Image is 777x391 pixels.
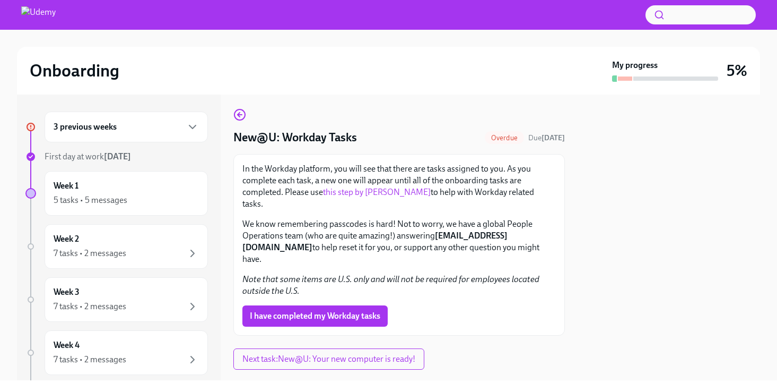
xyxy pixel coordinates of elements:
[250,311,380,321] span: I have completed my Workday tasks
[233,348,424,370] button: Next task:New@U: Your new computer is ready!
[21,6,56,23] img: Udemy
[242,354,415,364] span: Next task : New@U: Your new computer is ready!
[104,151,131,161] strong: [DATE]
[54,301,126,312] div: 7 tasks • 2 messages
[242,305,388,327] button: I have completed my Workday tasks
[30,60,119,81] h2: Onboarding
[233,130,357,146] h4: New@U: Workday Tasks
[528,133,565,143] span: September 29th, 2025 04:30
[25,171,208,216] a: Week 15 tasks • 5 messages
[54,354,126,365] div: 7 tasks • 2 messages
[45,151,131,161] span: First day at work
[54,339,80,351] h6: Week 4
[54,121,117,133] h6: 3 previous weeks
[528,133,565,142] span: Due
[542,133,565,142] strong: [DATE]
[54,194,127,206] div: 5 tasks • 5 messages
[485,134,524,142] span: Overdue
[612,59,658,71] strong: My progress
[25,151,208,163] a: First day at work[DATE]
[54,286,80,298] h6: Week 3
[323,187,431,197] a: this step by [PERSON_NAME]
[45,112,208,142] div: 3 previous weeks
[727,61,747,80] h3: 5%
[242,163,556,210] p: In the Workday platform, you will see that there are tasks assigned to you. As you complete each ...
[242,218,556,265] p: We know remembering passcodes is hard! Not to worry, we have a global People Operations team (who...
[25,330,208,375] a: Week 47 tasks • 2 messages
[54,248,126,259] div: 7 tasks • 2 messages
[54,233,79,245] h6: Week 2
[242,274,539,296] em: Note that some items are U.S. only and will not be required for employees located outside the U.S.
[25,224,208,269] a: Week 27 tasks • 2 messages
[25,277,208,322] a: Week 37 tasks • 2 messages
[54,180,78,192] h6: Week 1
